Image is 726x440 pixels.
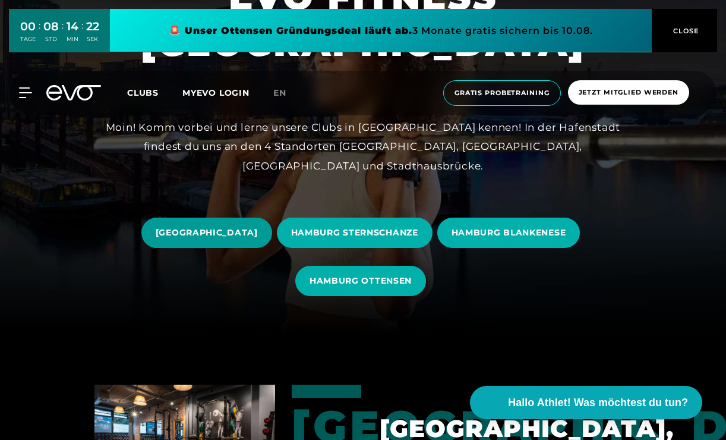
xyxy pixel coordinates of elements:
[39,19,40,51] div: :
[182,87,250,98] a: MYEVO LOGIN
[437,209,585,257] a: HAMBURG BLANKENESE
[156,227,258,239] span: [GEOGRAPHIC_DATA]
[564,80,693,106] a: Jetzt Mitglied werden
[310,275,412,287] span: HAMBURG OTTENSEN
[43,35,59,43] div: STD
[452,227,566,239] span: HAMBURG BLANKENESE
[470,386,702,419] button: Hallo Athlet! Was möchtest du tun?
[127,87,182,98] a: Clubs
[273,87,286,98] span: en
[579,87,678,98] span: Jetzt Mitglied werden
[67,18,78,35] div: 14
[508,395,688,411] span: Hallo Athlet! Was möchtest du tun?
[652,9,717,52] button: CLOSE
[86,18,99,35] div: 22
[96,118,630,175] div: Moin! Komm vorbei und lerne unsere Clubs in [GEOGRAPHIC_DATA] kennen! In der Hafenstadt findest d...
[291,227,418,239] span: HAMBURG STERNSCHANZE
[20,18,36,35] div: 00
[454,88,550,98] span: Gratis Probetraining
[670,26,699,36] span: CLOSE
[277,209,437,257] a: HAMBURG STERNSCHANZE
[127,87,159,98] span: Clubs
[43,18,59,35] div: 08
[440,80,564,106] a: Gratis Probetraining
[20,35,36,43] div: TAGE
[141,209,277,257] a: [GEOGRAPHIC_DATA]
[67,35,78,43] div: MIN
[273,86,301,100] a: en
[81,19,83,51] div: :
[86,35,99,43] div: SEK
[62,19,64,51] div: :
[295,257,431,305] a: HAMBURG OTTENSEN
